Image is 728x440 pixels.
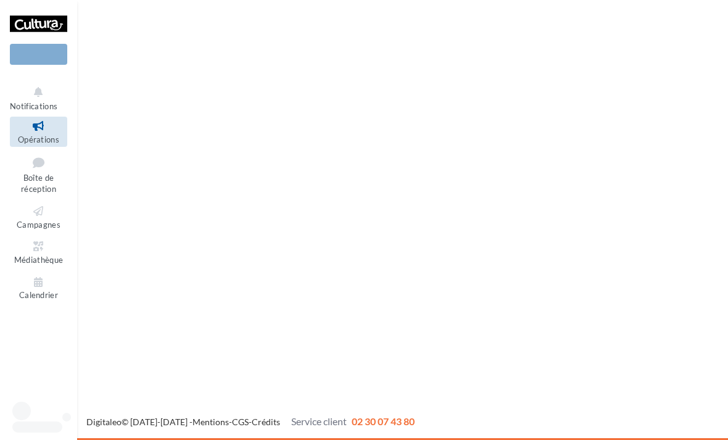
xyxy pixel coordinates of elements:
a: Mentions [192,417,229,427]
a: Campagnes [10,202,67,232]
span: Campagnes [17,220,60,230]
a: Calendrier [10,273,67,303]
span: Médiathèque [14,255,64,265]
a: Crédits [252,417,280,427]
span: Calendrier [19,291,58,301]
span: Boîte de réception [21,173,56,194]
a: CGS [232,417,249,427]
div: Nouvelle campagne [10,44,67,65]
a: Médiathèque [10,237,67,267]
span: Opérations [18,135,59,144]
span: © [DATE]-[DATE] - - - [86,417,415,427]
a: 02 30 07 43 80 [352,415,415,427]
span: Notifications [10,101,57,111]
a: Boîte de réception [10,152,67,197]
span: Service client [291,415,347,427]
a: Opérations [10,117,67,147]
a: Digitaleo [86,417,122,427]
